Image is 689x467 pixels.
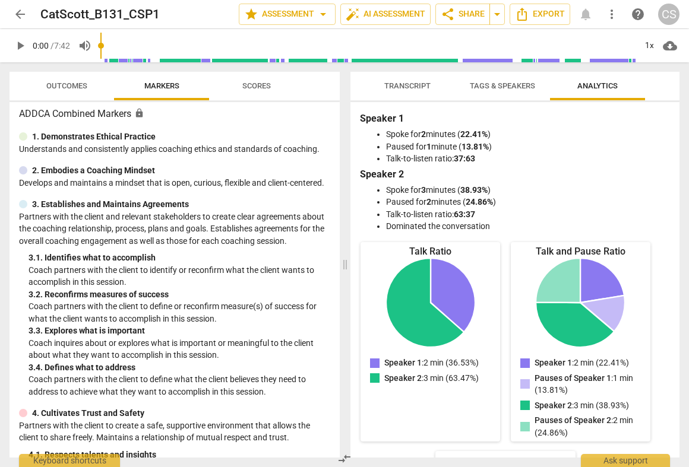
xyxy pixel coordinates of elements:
span: Pauses of Speaker 2 [535,415,611,425]
p: Partners with the client to create a safe, supportive environment that allows the client to share... [19,420,330,444]
span: share [441,7,455,21]
b: Speaker 1 [360,113,404,124]
div: Keyboard shortcuts [19,454,120,467]
div: 1x [638,36,660,55]
p: : 3 min (38.93%) [535,399,629,412]
span: Speaker 2 [384,373,422,383]
span: Scores [242,81,271,90]
div: Ask support [581,454,670,467]
button: Sharing summary [489,4,505,25]
span: Markers [144,81,179,90]
p: Coach inquires about or explores what is important or meaningful to the client about what they wa... [29,337,330,361]
span: play_arrow [13,39,27,53]
div: 3. 2. Reconfirms measures of success [29,288,330,301]
p: : 2 min (22.41%) [535,357,629,369]
span: 0:00 [33,41,49,50]
b: 3 [421,185,426,195]
b: 37:63 [454,154,475,163]
b: 13.81% [462,142,489,151]
b: 2 [421,129,426,139]
span: Tags & Speakers [470,81,535,90]
div: Talk Ratio [361,244,500,258]
li: Talk-to-listen ratio: [386,153,668,165]
li: Dominated the conversation [386,220,668,233]
div: 3. 1. Identifies what to accomplish [29,252,330,264]
p: 3. Establishes and Maintains Agreements [32,198,189,211]
b: 2 [426,197,431,207]
span: Export [515,7,565,21]
p: Partners with the client and relevant stakeholders to create clear agreements about the coaching ... [19,211,330,247]
span: help [631,7,645,21]
p: Coach partners with the client to identify or reconfirm what the client wants to accomplish in th... [29,264,330,288]
p: 4. Cultivates Trust and Safety [32,407,144,420]
span: arrow_back [13,7,27,21]
span: Speaker 2 [535,401,572,410]
span: Transcript [384,81,431,90]
b: 38.93% [460,185,488,195]
span: volume_up [78,39,92,53]
b: 22.41% [460,129,488,139]
span: star [244,7,258,21]
span: Speaker 1 [535,358,572,367]
p: 1. Demonstrates Ethical Practice [32,131,156,143]
button: Export [510,4,570,25]
span: more_vert [605,7,619,21]
span: Outcomes [46,81,87,90]
p: Understands and consistently applies coaching ethics and standards of coaching. [19,143,330,155]
p: 2. Embodies a Coaching Mindset [32,164,155,177]
span: Pauses of Speaker 1 [535,373,611,383]
button: Assessment [239,4,336,25]
b: 24.86% [466,197,493,207]
a: Help [627,4,649,25]
b: 1 [426,142,431,151]
span: Speaker 1 [384,358,422,367]
b: 63:37 [454,209,475,219]
span: compare_arrows [337,452,352,466]
button: Share [435,4,490,25]
span: arrow_drop_down [490,7,504,21]
span: AI Assessment [346,7,425,21]
span: Share [441,7,485,21]
div: Talk and Pause Ratio [511,244,650,258]
p: : 2 min (36.53%) [384,357,479,369]
p: Coach partners with the client to define or reconfirm measure(s) of success for what the client w... [29,300,330,325]
p: : 1 min (13.81%) [535,372,636,396]
span: arrow_drop_down [316,7,330,21]
button: Play [10,35,31,56]
li: Talk-to-listen ratio: [386,208,668,221]
li: Paused for minute ( ) [386,141,668,153]
button: AI Assessment [340,4,431,25]
div: 3. 4. Defines what to address [29,361,330,374]
span: Assessment is enabled for this document. The competency model is locked and follows the assessmen... [134,108,144,118]
span: auto_fix_high [346,7,360,21]
li: Spoke for minutes ( ) [386,184,668,196]
li: Paused for minutes ( ) [386,196,668,208]
p: Develops and maintains a mindset that is open, curious, flexible and client-centered. [19,177,330,189]
span: / 7:42 [50,41,70,50]
b: Speaker 2 [360,169,404,180]
div: 4. 1. Respects talents and insights [29,449,330,461]
p: : 3 min (63.47%) [384,372,479,385]
p: Coach partners with the client to define what the client believes they need to address to achieve... [29,373,330,398]
button: Volume [74,35,96,56]
button: CS [658,4,679,25]
li: Spoke for minutes ( ) [386,128,668,141]
span: Analytics [577,81,618,90]
p: : 2 min (24.86%) [535,414,641,439]
span: cloud_download [663,39,677,53]
div: 3. 3. Explores what is important [29,325,330,337]
h2: CatScott_B131_CSP1 [40,7,160,22]
h3: ADDCA Combined Markers [19,107,330,121]
span: Assessment [244,7,330,21]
